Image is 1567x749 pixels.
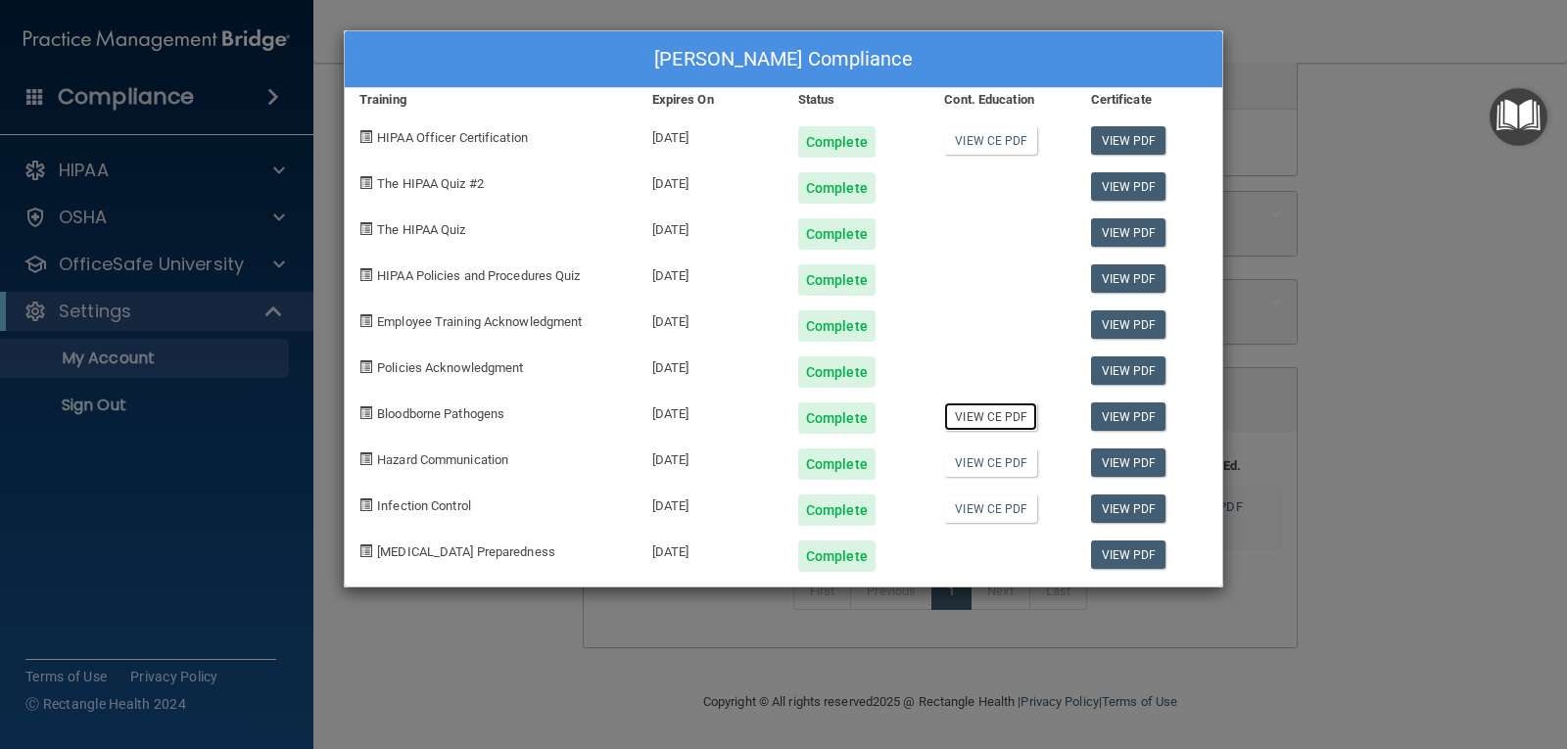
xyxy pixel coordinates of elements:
[638,88,783,112] div: Expires On
[1091,494,1166,523] a: View PDF
[377,498,471,513] span: Infection Control
[377,176,484,191] span: The HIPAA Quiz #2
[1091,218,1166,247] a: View PDF
[798,356,876,388] div: Complete
[798,494,876,526] div: Complete
[1091,356,1166,385] a: View PDF
[377,452,508,467] span: Hazard Communication
[944,402,1037,431] a: View CE PDF
[798,310,876,342] div: Complete
[1091,310,1166,339] a: View PDF
[638,480,783,526] div: [DATE]
[638,250,783,296] div: [DATE]
[377,544,555,559] span: [MEDICAL_DATA] Preparedness
[377,314,582,329] span: Employee Training Acknowledgment
[798,540,876,572] div: Complete
[377,360,523,375] span: Policies Acknowledgment
[798,126,876,158] div: Complete
[377,222,465,237] span: The HIPAA Quiz
[638,112,783,158] div: [DATE]
[1076,88,1222,112] div: Certificate
[1091,448,1166,477] a: View PDF
[798,264,876,296] div: Complete
[1091,402,1166,431] a: View PDF
[944,494,1037,523] a: View CE PDF
[1091,172,1166,201] a: View PDF
[783,88,929,112] div: Status
[345,31,1222,88] div: [PERSON_NAME] Compliance
[377,130,528,145] span: HIPAA Officer Certification
[345,88,638,112] div: Training
[929,88,1075,112] div: Cont. Education
[798,172,876,204] div: Complete
[638,388,783,434] div: [DATE]
[1091,540,1166,569] a: View PDF
[638,296,783,342] div: [DATE]
[638,204,783,250] div: [DATE]
[638,434,783,480] div: [DATE]
[1091,264,1166,293] a: View PDF
[377,268,580,283] span: HIPAA Policies and Procedures Quiz
[798,218,876,250] div: Complete
[377,406,504,421] span: Bloodborne Pathogens
[1091,126,1166,155] a: View PDF
[638,158,783,204] div: [DATE]
[798,402,876,434] div: Complete
[944,448,1037,477] a: View CE PDF
[944,126,1037,155] a: View CE PDF
[1490,88,1547,146] button: Open Resource Center
[638,342,783,388] div: [DATE]
[638,526,783,572] div: [DATE]
[798,448,876,480] div: Complete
